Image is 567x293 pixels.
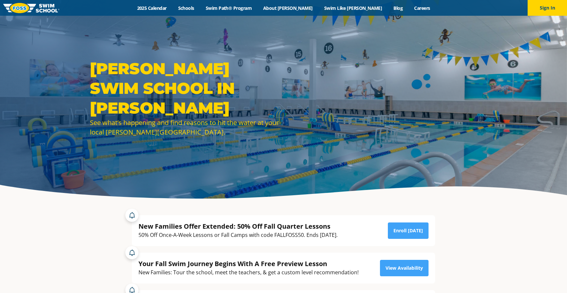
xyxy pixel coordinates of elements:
a: Careers [409,5,436,11]
img: FOSS Swim School Logo [3,3,59,13]
a: Swim Path® Program [200,5,257,11]
a: Schools [172,5,200,11]
div: New Families: Tour the school, meet the teachers, & get a custom level recommendation! [138,268,359,277]
div: Your Fall Swim Journey Begins With A Free Preview Lesson [138,259,359,268]
a: 2025 Calendar [131,5,172,11]
a: View Availability [380,260,429,276]
a: Enroll [DATE] [388,222,429,239]
div: See what’s happening and find reasons to hit the water at your local [PERSON_NAME][GEOGRAPHIC_DATA]. [90,118,280,137]
a: About [PERSON_NAME] [258,5,319,11]
a: Blog [388,5,409,11]
div: 50% Off Once-A-Week Lessons or Fall Camps with code FALLFOSS50. Ends [DATE]. [138,231,338,240]
div: New Families Offer Extended: 50% Off Fall Quarter Lessons [138,222,338,231]
h1: [PERSON_NAME] Swim School in [PERSON_NAME] [90,59,280,118]
a: Swim Like [PERSON_NAME] [318,5,388,11]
